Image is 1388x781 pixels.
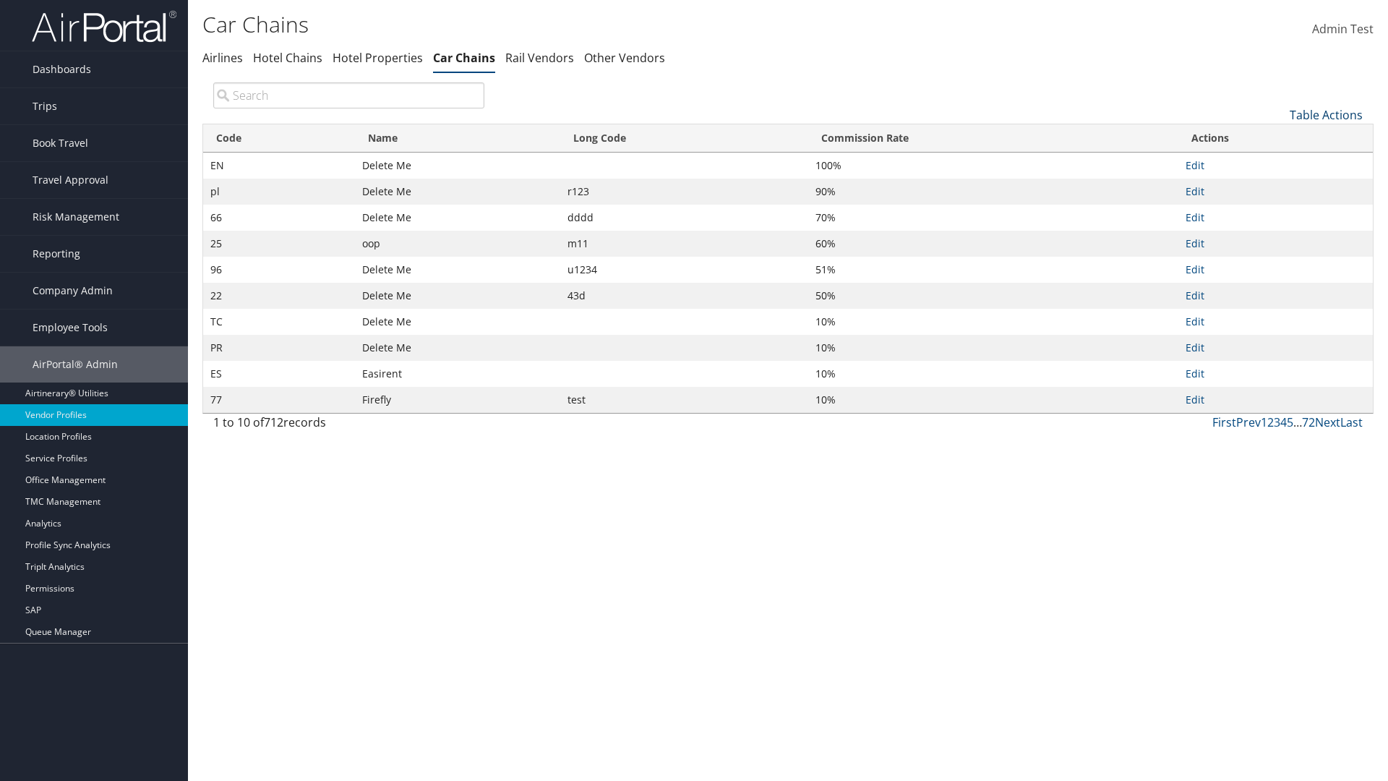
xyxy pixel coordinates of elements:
span: AirPortal® Admin [33,346,118,383]
a: Admin Test [1312,7,1374,52]
td: 10% [808,335,1178,361]
th: Name: activate to sort column ascending [355,124,560,153]
a: Hotel Properties [333,50,423,66]
th: Commission Rate: activate to sort column ascending [808,124,1178,153]
a: Edit [1186,393,1204,406]
th: Long Code: activate to sort column ascending [560,124,808,153]
img: airportal-logo.png [32,9,176,43]
td: Delete Me [355,283,560,309]
a: Edit [1186,315,1204,328]
a: 5 [1287,414,1293,430]
td: 70% [808,205,1178,231]
a: First [1212,414,1236,430]
td: Delete Me [355,257,560,283]
td: pl [203,179,355,205]
span: Trips [33,88,57,124]
a: 72 [1302,414,1315,430]
td: dddd [560,205,808,231]
td: 51% [808,257,1178,283]
td: TC [203,309,355,335]
td: 22 [203,283,355,309]
td: Delete Me [355,153,560,179]
th: Code: activate to sort column ascending [203,124,355,153]
a: Other Vendors [584,50,665,66]
a: Table Actions [1290,107,1363,123]
a: 1 [1261,414,1267,430]
td: 66 [203,205,355,231]
a: Airlines [202,50,243,66]
span: Company Admin [33,273,113,309]
td: 90% [808,179,1178,205]
td: 77 [203,387,355,413]
a: Edit [1186,158,1204,172]
td: 10% [808,309,1178,335]
td: 50% [808,283,1178,309]
td: 10% [808,387,1178,413]
td: 25 [203,231,355,257]
td: 100% [808,153,1178,179]
a: Prev [1236,414,1261,430]
span: Book Travel [33,125,88,161]
th: Actions [1178,124,1373,153]
td: Delete Me [355,309,560,335]
span: … [1293,414,1302,430]
h1: Car Chains [202,9,983,40]
td: Delete Me [355,205,560,231]
td: m11 [560,231,808,257]
a: Edit [1186,367,1204,380]
a: 4 [1280,414,1287,430]
span: Dashboards [33,51,91,88]
td: Delete Me [355,179,560,205]
td: u1234 [560,257,808,283]
span: Employee Tools [33,310,108,346]
td: Delete Me [355,335,560,361]
a: Rail Vendors [505,50,574,66]
a: Hotel Chains [253,50,322,66]
a: Edit [1186,184,1204,198]
td: EN [203,153,355,179]
td: test [560,387,808,413]
div: 1 to 10 of records [213,414,484,438]
td: 43d [560,283,808,309]
a: Last [1340,414,1363,430]
td: 10% [808,361,1178,387]
span: Reporting [33,236,80,272]
td: r123 [560,179,808,205]
td: oop [355,231,560,257]
a: 2 [1267,414,1274,430]
td: 60% [808,231,1178,257]
a: Car Chains [433,50,495,66]
input: Search [213,82,484,108]
span: Risk Management [33,199,119,235]
span: 712 [264,414,283,430]
a: Next [1315,414,1340,430]
td: 96 [203,257,355,283]
span: Admin Test [1312,21,1374,37]
a: Edit [1186,341,1204,354]
td: Easirent [355,361,560,387]
a: Edit [1186,210,1204,224]
a: 3 [1274,414,1280,430]
td: PR [203,335,355,361]
a: Edit [1186,263,1204,276]
a: Edit [1186,236,1204,250]
td: ES [203,361,355,387]
a: Edit [1186,289,1204,302]
td: Firefly [355,387,560,413]
span: Travel Approval [33,162,108,198]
